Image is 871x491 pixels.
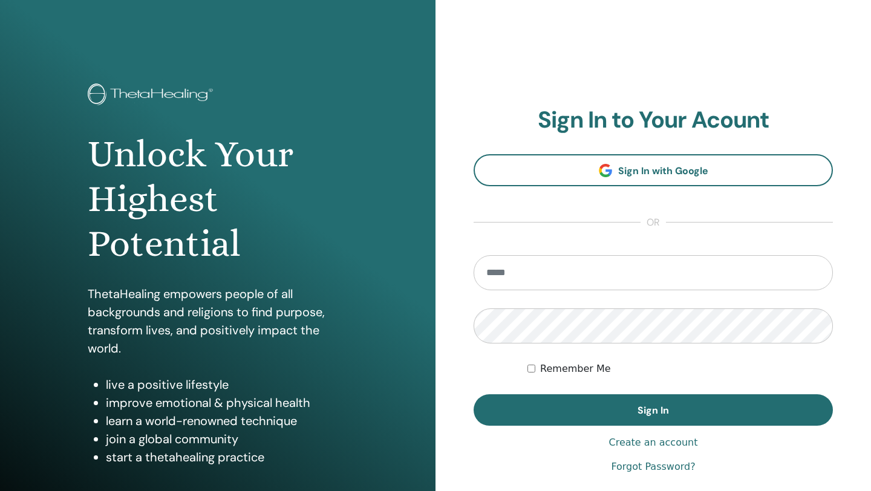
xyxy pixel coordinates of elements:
li: live a positive lifestyle [106,376,348,394]
h1: Unlock Your Highest Potential [88,132,348,267]
li: start a thetahealing practice [106,448,348,466]
span: or [641,215,666,230]
a: Forgot Password? [611,460,695,474]
button: Sign In [474,394,833,426]
li: improve emotional & physical health [106,394,348,412]
span: Sign In with Google [618,164,708,177]
li: learn a world-renowned technique [106,412,348,430]
div: Keep me authenticated indefinitely or until I manually logout [527,362,833,376]
label: Remember Me [540,362,611,376]
a: Sign In with Google [474,154,833,186]
h2: Sign In to Your Acount [474,106,833,134]
li: join a global community [106,430,348,448]
span: Sign In [638,404,669,417]
p: ThetaHealing empowers people of all backgrounds and religions to find purpose, transform lives, a... [88,285,348,357]
a: Create an account [608,435,697,450]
